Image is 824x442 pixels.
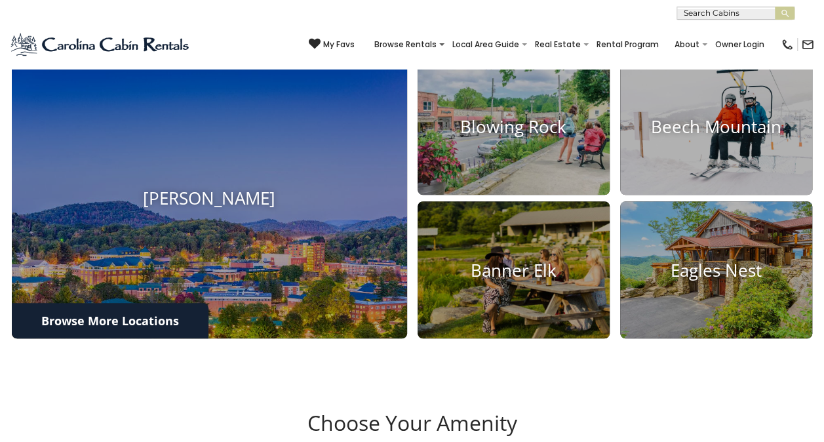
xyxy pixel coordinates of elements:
[801,38,814,51] img: mail-regular-black.png
[12,58,407,338] a: [PERSON_NAME]
[528,35,587,54] a: Real Estate
[323,39,355,50] span: My Favs
[418,201,610,338] a: Banner Elk
[620,58,812,195] a: Beech Mountain
[620,117,812,137] h4: Beech Mountain
[12,303,208,338] a: Browse More Locations
[10,31,191,58] img: Blue-2.png
[709,35,771,54] a: Owner Login
[418,260,610,280] h4: Banner Elk
[418,58,610,195] a: Blowing Rock
[781,38,794,51] img: phone-regular-black.png
[368,35,443,54] a: Browse Rentals
[12,188,407,209] h4: [PERSON_NAME]
[590,35,665,54] a: Rental Program
[668,35,706,54] a: About
[446,35,526,54] a: Local Area Guide
[309,38,355,51] a: My Favs
[620,260,812,280] h4: Eagles Nest
[620,201,812,338] a: Eagles Nest
[418,117,610,137] h4: Blowing Rock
